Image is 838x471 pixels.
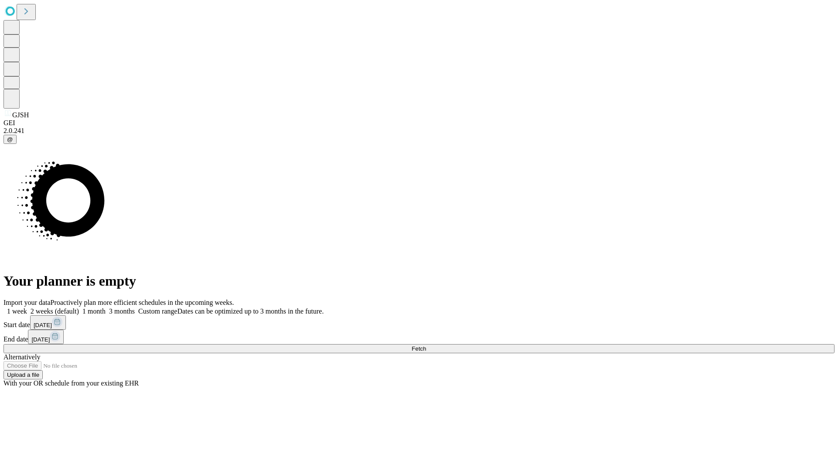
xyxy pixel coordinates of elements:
span: Proactively plan more efficient schedules in the upcoming weeks. [51,299,234,306]
span: [DATE] [34,322,52,328]
span: 2 weeks (default) [31,307,79,315]
span: GJSH [12,111,29,119]
div: GEI [3,119,835,127]
button: Fetch [3,344,835,353]
div: End date [3,330,835,344]
button: Upload a file [3,370,43,379]
span: Fetch [412,345,426,352]
div: Start date [3,315,835,330]
button: @ [3,135,17,144]
span: With your OR schedule from your existing EHR [3,379,139,387]
span: 1 month [82,307,106,315]
span: 3 months [109,307,135,315]
span: [DATE] [31,336,50,343]
h1: Your planner is empty [3,273,835,289]
span: 1 week [7,307,27,315]
div: 2.0.241 [3,127,835,135]
span: @ [7,136,13,143]
span: Dates can be optimized up to 3 months in the future. [177,307,323,315]
span: Import your data [3,299,51,306]
button: [DATE] [30,315,66,330]
span: Alternatively [3,353,40,361]
span: Custom range [138,307,177,315]
button: [DATE] [28,330,64,344]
